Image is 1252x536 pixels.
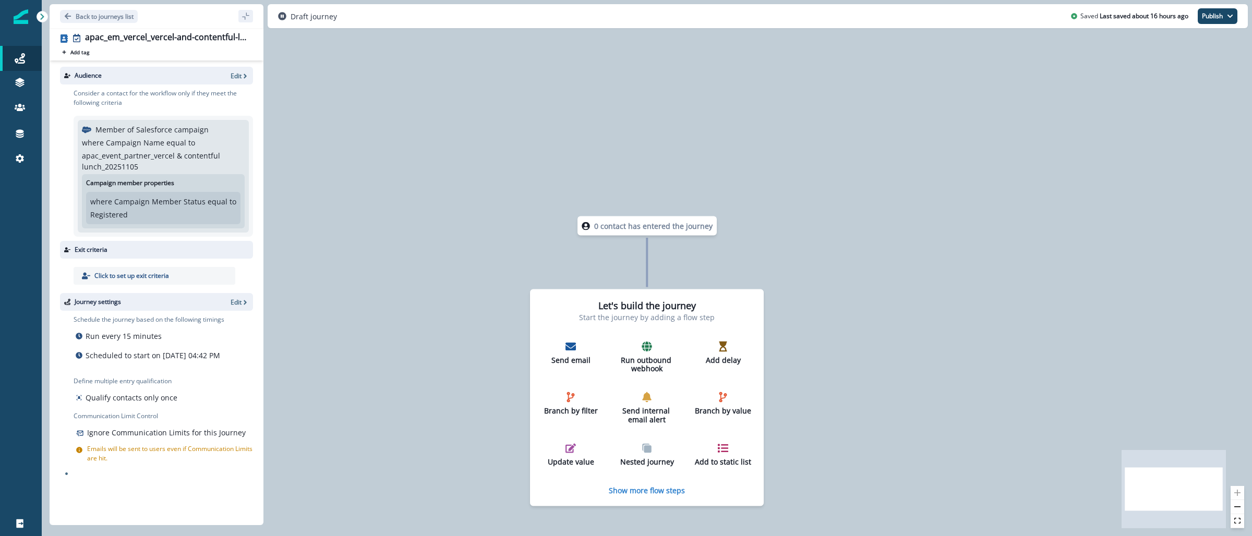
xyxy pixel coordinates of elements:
[614,337,680,377] button: Run outbound webhook
[618,356,676,373] p: Run outbound webhook
[694,356,752,364] p: Add delay
[291,11,337,22] p: Draft journey
[86,392,177,403] p: Qualify contacts only once
[1231,500,1244,514] button: zoom out
[618,457,676,466] p: Nested journey
[60,10,138,23] button: Go back
[231,71,249,80] button: Edit
[74,376,179,386] p: Define multiple entry qualification
[231,298,242,307] p: Edit
[75,245,107,254] p: Exit criteria
[538,388,604,420] button: Branch by filter
[90,209,128,220] p: Registered
[14,9,28,24] img: Inflection
[238,10,253,22] button: sidebar collapse toggle
[87,444,253,463] p: Emails will be sent to users even if Communication Limits are hit.
[1231,514,1244,528] button: fit view
[106,137,164,148] p: Campaign Name
[690,438,756,470] button: Add to static list
[231,71,242,80] p: Edit
[690,337,756,369] button: Add delay
[538,438,604,470] button: Update value
[530,289,764,506] div: Let's build the journeyStart the journey by adding a flow stepSend emailRun outbound webhookAdd d...
[1100,11,1188,21] p: Last saved about 16 hours ago
[542,457,599,466] p: Update value
[614,438,680,470] button: Nested journey
[618,407,676,424] p: Send internal email alert
[1198,8,1237,24] button: Publish
[542,407,599,416] p: Branch by filter
[538,337,604,369] button: Send email
[75,71,102,80] p: Audience
[60,48,91,56] button: Add tag
[542,356,599,364] p: Send email
[690,388,756,420] button: Branch by value
[82,150,245,172] p: apac_event_partner_vercel & contentful lunch_20251105
[85,32,249,44] div: apac_em_vercel_vercel-and-contentful-lunch_20251105_3162
[82,137,104,148] p: where
[87,427,246,438] p: Ignore Communication Limits for this Journey
[231,298,249,307] button: Edit
[94,271,169,281] p: Click to set up exit criteria
[86,350,220,361] p: Scheduled to start on [DATE] 04:42 PM
[694,457,752,466] p: Add to static list
[70,49,89,55] p: Add tag
[166,137,195,148] p: equal to
[547,216,747,236] div: 0 contact has entered the journey
[95,124,209,135] p: Member of Salesforce campaign
[694,407,752,416] p: Branch by value
[86,178,174,188] p: Campaign member properties
[1080,11,1098,21] p: Saved
[614,388,680,429] button: Send internal email alert
[74,315,224,324] p: Schedule the journey based on the following timings
[86,331,162,342] p: Run every 15 minutes
[74,89,253,107] p: Consider a contact for the workflow only if they meet the following criteria
[90,196,112,207] p: where
[598,300,696,312] h2: Let's build the journey
[74,411,253,421] p: Communication Limit Control
[75,297,121,307] p: Journey settings
[208,196,236,207] p: equal to
[114,196,206,207] p: Campaign Member Status
[76,12,134,21] p: Back to journeys list
[609,485,685,495] button: Show more flow steps
[579,311,715,322] p: Start the journey by adding a flow step
[594,221,713,232] p: 0 contact has entered the journey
